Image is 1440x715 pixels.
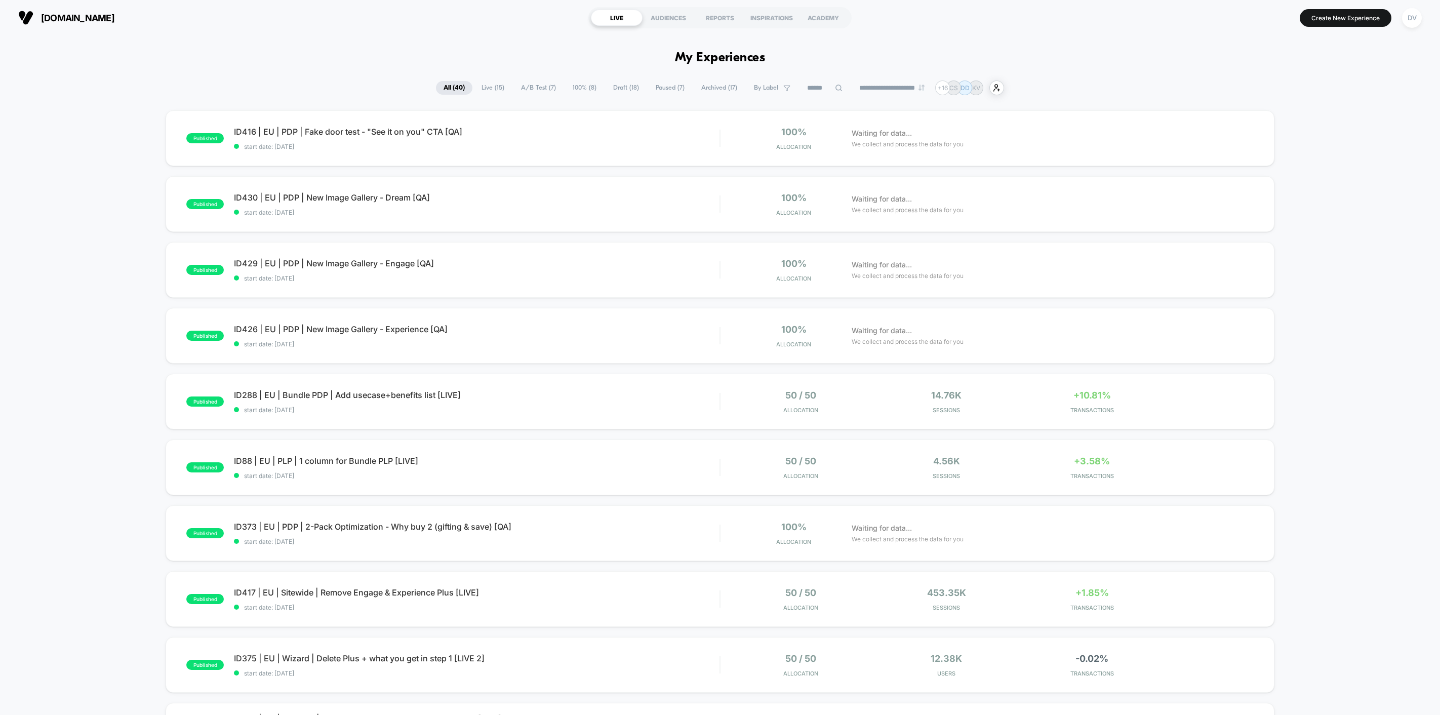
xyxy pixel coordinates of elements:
span: +10.81% [1073,390,1111,401]
div: AUDIENCES [643,10,694,26]
span: We collect and process the data for you [852,139,964,149]
span: published [186,462,224,472]
span: 14.76k [931,390,962,401]
div: ACADEMY [797,10,849,26]
span: published [186,528,224,538]
span: TRANSACTIONS [1022,670,1163,677]
div: DV [1402,8,1422,28]
img: Visually logo [18,10,33,25]
span: 100% [781,522,807,532]
span: 453.35k [927,587,966,598]
img: end [918,85,925,91]
span: published [186,133,224,143]
span: published [186,396,224,407]
span: 100% [781,324,807,335]
span: 12.38k [931,653,962,664]
span: start date: [DATE] [234,669,719,677]
span: Live ( 15 ) [474,81,512,95]
span: By Label [754,84,778,92]
span: Waiting for data... [852,523,912,534]
span: start date: [DATE] [234,340,719,348]
span: Allocation [776,538,811,545]
p: DD [961,84,970,92]
span: Allocation [776,341,811,348]
button: [DOMAIN_NAME] [15,10,117,26]
span: Sessions [876,407,1017,414]
div: LIVE [591,10,643,26]
div: REPORTS [694,10,746,26]
span: Archived ( 17 ) [694,81,745,95]
span: Allocation [783,604,818,611]
span: Allocation [783,472,818,480]
p: CS [949,84,958,92]
span: Waiting for data... [852,259,912,270]
span: ID416 | EU | PDP | Fake door test - "See it on you" CTA [QA] [234,127,719,137]
span: Allocation [783,407,818,414]
span: 50 / 50 [785,587,816,598]
span: Allocation [776,209,811,216]
span: start date: [DATE] [234,472,719,480]
p: KV [972,84,980,92]
span: Waiting for data... [852,325,912,336]
span: 4.56k [933,456,960,466]
span: ID375 | EU | Wizard | Delete Plus + what you get in step 1 [LIVE 2] [234,653,719,663]
span: ID430 | EU | PDP | New Image Gallery - Dream [QA] [234,192,719,203]
span: [DOMAIN_NAME] [41,13,114,23]
button: DV [1399,8,1425,28]
span: TRANSACTIONS [1022,407,1163,414]
span: TRANSACTIONS [1022,472,1163,480]
span: Allocation [783,670,818,677]
span: 50 / 50 [785,390,816,401]
span: start date: [DATE] [234,604,719,611]
span: start date: [DATE] [234,143,719,150]
span: All ( 40 ) [436,81,472,95]
span: +3.58% [1074,456,1110,466]
span: published [186,660,224,670]
span: +1.85% [1075,587,1109,598]
span: 50 / 50 [785,653,816,664]
span: -0.02% [1075,653,1108,664]
span: TRANSACTIONS [1022,604,1163,611]
span: Users [876,670,1017,677]
span: 100% ( 8 ) [565,81,604,95]
span: A/B Test ( 7 ) [513,81,564,95]
span: ID88 | EU | PLP | 1 column for Bundle PLP [LIVE] [234,456,719,466]
span: ID426 | EU | PDP | New Image Gallery - Experience [QA] [234,324,719,334]
span: published [186,199,224,209]
span: published [186,594,224,604]
span: Allocation [776,143,811,150]
span: published [186,331,224,341]
span: Draft ( 18 ) [606,81,647,95]
span: 50 / 50 [785,456,816,466]
span: Paused ( 7 ) [648,81,692,95]
div: + 16 [935,81,950,95]
span: ID429 | EU | PDP | New Image Gallery - Engage [QA] [234,258,719,268]
span: Waiting for data... [852,128,912,139]
span: Sessions [876,472,1017,480]
span: start date: [DATE] [234,538,719,545]
span: 100% [781,192,807,203]
span: We collect and process the data for you [852,205,964,215]
span: ID417 | EU | Sitewide | Remove Engage & Experience Plus [LIVE] [234,587,719,598]
span: ID373 | EU | PDP | 2-Pack Optimization - Why buy 2 (gifting & save) [QA] [234,522,719,532]
h1: My Experiences [675,51,766,65]
span: start date: [DATE] [234,406,719,414]
span: We collect and process the data for you [852,271,964,281]
span: ID288 | EU | Bundle PDP | Add usecase+benefits list [LIVE] [234,390,719,400]
span: Allocation [776,275,811,282]
span: 100% [781,258,807,269]
button: Create New Experience [1300,9,1391,27]
span: We collect and process the data for you [852,534,964,544]
span: 100% [781,127,807,137]
span: We collect and process the data for you [852,337,964,346]
span: published [186,265,224,275]
span: start date: [DATE] [234,209,719,216]
span: start date: [DATE] [234,274,719,282]
div: INSPIRATIONS [746,10,797,26]
span: Waiting for data... [852,193,912,205]
span: Sessions [876,604,1017,611]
